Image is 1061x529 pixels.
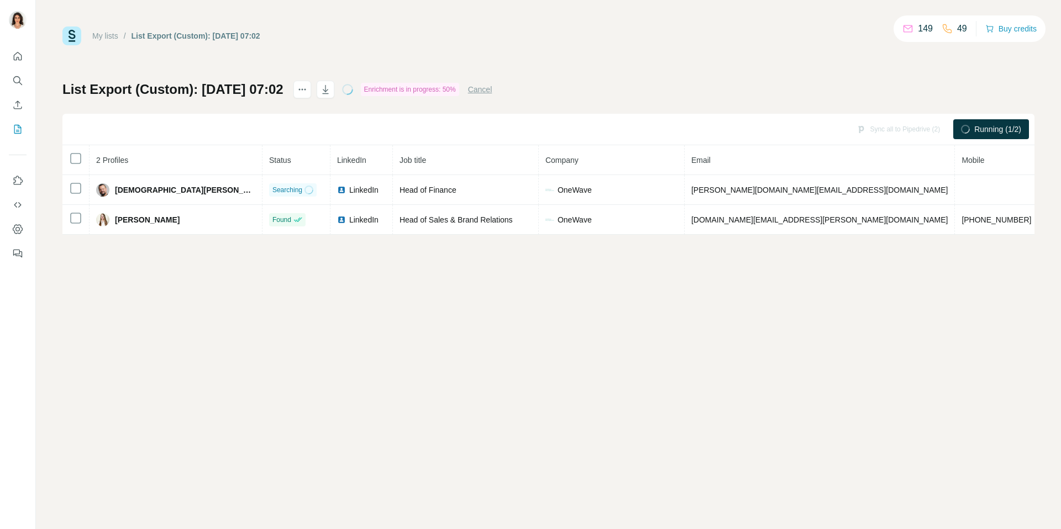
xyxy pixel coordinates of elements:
[918,22,933,35] p: 149
[132,30,260,41] div: List Export (Custom): [DATE] 07:02
[9,11,27,29] img: Avatar
[9,71,27,91] button: Search
[293,81,311,98] button: actions
[92,31,118,40] a: My lists
[96,156,128,165] span: 2 Profiles
[691,215,948,224] span: [DOMAIN_NAME][EMAIL_ADDRESS][PERSON_NAME][DOMAIN_NAME]
[349,184,379,195] span: LinkedIn
[962,156,984,165] span: Mobile
[361,83,459,96] div: Enrichment is in progress: 50%
[545,215,554,224] img: company-logo
[400,215,513,224] span: Head of Sales & Brand Relations
[269,156,291,165] span: Status
[468,84,492,95] button: Cancel
[9,195,27,215] button: Use Surfe API
[337,186,346,194] img: LinkedIn logo
[400,156,426,165] span: Job title
[96,183,109,197] img: Avatar
[62,81,283,98] h1: List Export (Custom): [DATE] 07:02
[558,184,592,195] span: OneWave
[337,215,346,224] img: LinkedIn logo
[957,22,967,35] p: 49
[9,95,27,115] button: Enrich CSV
[974,124,1021,135] span: Running (1/2)
[9,244,27,263] button: Feedback
[545,156,579,165] span: Company
[545,186,554,194] img: company-logo
[9,119,27,139] button: My lists
[962,215,1031,224] span: [PHONE_NUMBER]
[272,185,302,195] span: Searching
[96,213,109,226] img: Avatar
[337,156,366,165] span: LinkedIn
[691,186,948,194] span: [PERSON_NAME][DOMAIN_NAME][EMAIL_ADDRESS][DOMAIN_NAME]
[272,215,291,225] span: Found
[62,27,81,45] img: Surfe Logo
[558,214,592,225] span: OneWave
[691,156,711,165] span: Email
[985,21,1037,36] button: Buy credits
[9,46,27,66] button: Quick start
[400,186,456,194] span: Head of Finance
[9,171,27,191] button: Use Surfe on LinkedIn
[115,214,180,225] span: [PERSON_NAME]
[115,184,255,195] span: [DEMOGRAPHIC_DATA][PERSON_NAME]
[349,214,379,225] span: LinkedIn
[9,219,27,239] button: Dashboard
[124,30,126,41] li: /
